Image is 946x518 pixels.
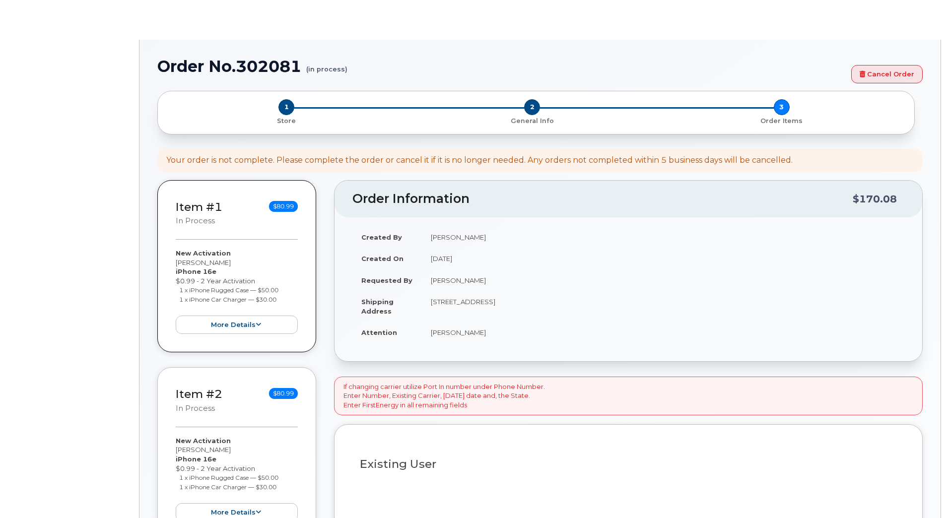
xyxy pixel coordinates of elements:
a: Item #2 [176,387,222,401]
span: $80.99 [269,201,298,212]
h1: Order No.302081 [157,58,846,75]
td: [STREET_ADDRESS] [422,291,904,322]
p: General Info [411,117,653,126]
small: 1 x iPhone Car Charger — $30.00 [179,296,276,303]
td: [DATE] [422,248,904,269]
strong: New Activation [176,437,231,445]
small: 1 x iPhone Car Charger — $30.00 [179,483,276,491]
strong: New Activation [176,249,231,257]
button: more details [176,316,298,334]
a: 1 Store [166,115,407,126]
small: (in process) [306,58,347,73]
small: 1 x iPhone Rugged Case — $50.00 [179,286,278,294]
div: $170.08 [853,190,897,208]
a: Cancel Order [851,65,923,83]
td: [PERSON_NAME] [422,269,904,291]
a: Item #1 [176,200,222,214]
span: $80.99 [269,388,298,399]
p: If changing carrier utilize Port In number under Phone Number. Enter Number, Existing Carrier, [D... [343,382,545,410]
strong: iPhone 16e [176,455,216,463]
span: 1 [278,99,294,115]
strong: Requested By [361,276,412,284]
small: 1 x iPhone Rugged Case — $50.00 [179,474,278,481]
strong: iPhone 16e [176,267,216,275]
a: 2 General Info [407,115,657,126]
div: [PERSON_NAME] $0.99 - 2 Year Activation [176,249,298,334]
td: [PERSON_NAME] [422,226,904,248]
strong: Shipping Address [361,298,394,315]
small: in process [176,404,215,413]
strong: Created On [361,255,404,262]
div: Your order is not complete. Please complete the order or cancel it if it is no longer needed. Any... [166,155,793,166]
h2: Order Information [352,192,853,206]
strong: Created By [361,233,402,241]
small: in process [176,216,215,225]
td: [PERSON_NAME] [422,322,904,343]
strong: Attention [361,328,397,336]
span: 2 [524,99,540,115]
p: Store [170,117,404,126]
h3: Existing User [360,458,897,470]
